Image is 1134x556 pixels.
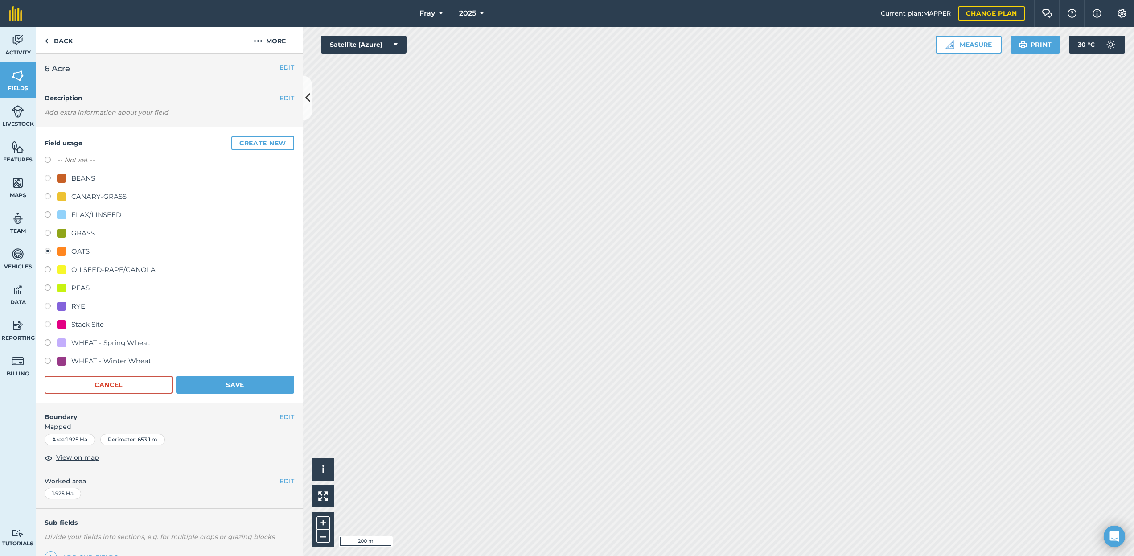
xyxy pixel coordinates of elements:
[312,458,334,481] button: i
[71,338,150,348] div: WHEAT - Spring Wheat
[45,476,294,486] span: Worked area
[316,516,330,530] button: +
[36,403,279,422] h4: Boundary
[12,354,24,368] img: svg+xml;base64,PD94bWwgdmVyc2lvbj0iMS4wIiBlbmNvZGluZz0idXRmLTgiPz4KPCEtLSBHZW5lcmF0b3I6IEFkb2JlIE...
[45,453,53,463] img: svg+xml;base64,PHN2ZyB4bWxucz0iaHR0cDovL3d3dy53My5vcmcvMjAwMC9zdmciIHdpZHRoPSIxOCIgaGVpZ2h0PSIyNC...
[12,140,24,154] img: svg+xml;base64,PHN2ZyB4bWxucz0iaHR0cDovL3d3dy53My5vcmcvMjAwMC9zdmciIHdpZHRoPSI1NiIgaGVpZ2h0PSI2MC...
[45,108,168,116] em: Add extra information about your field
[1078,36,1095,54] span: 30 ° C
[936,36,1002,54] button: Measure
[318,491,328,501] img: Four arrows, one pointing top left, one top right, one bottom right and the last bottom left
[1019,39,1027,50] img: svg+xml;base64,PHN2ZyB4bWxucz0iaHR0cDovL3d3dy53My5vcmcvMjAwMC9zdmciIHdpZHRoPSIxOSIgaGVpZ2h0PSIyNC...
[12,247,24,261] img: svg+xml;base64,PD94bWwgdmVyc2lvbj0iMS4wIiBlbmNvZGluZz0idXRmLTgiPz4KPCEtLSBHZW5lcmF0b3I6IEFkb2JlIE...
[231,136,294,150] button: Create new
[71,301,85,312] div: RYE
[279,62,294,72] button: EDIT
[321,36,407,54] button: Satellite (Azure)
[316,530,330,543] button: –
[100,434,165,445] div: Perimeter : 653.1 m
[45,453,99,463] button: View on map
[419,8,435,19] span: Fray
[279,93,294,103] button: EDIT
[254,36,263,46] img: svg+xml;base64,PHN2ZyB4bWxucz0iaHR0cDovL3d3dy53My5vcmcvMjAwMC9zdmciIHdpZHRoPSIyMCIgaGVpZ2h0PSIyNC...
[45,488,81,499] div: 1.925 Ha
[36,422,303,432] span: Mapped
[279,412,294,422] button: EDIT
[12,212,24,225] img: svg+xml;base64,PD94bWwgdmVyc2lvbj0iMS4wIiBlbmNvZGluZz0idXRmLTgiPz4KPCEtLSBHZW5lcmF0b3I6IEFkb2JlIE...
[71,283,90,293] div: PEAS
[36,518,303,527] h4: Sub-fields
[45,434,95,445] div: Area : 1.925 Ha
[71,173,95,184] div: BEANS
[57,155,95,165] label: -- Not set --
[459,8,476,19] span: 2025
[1093,8,1101,19] img: svg+xml;base64,PHN2ZyB4bWxucz0iaHR0cDovL3d3dy53My5vcmcvMjAwMC9zdmciIHdpZHRoPSIxNyIgaGVpZ2h0PSIxNy...
[71,319,104,330] div: Stack Site
[56,453,99,462] span: View on map
[1067,9,1077,18] img: A question mark icon
[236,27,303,53] button: More
[45,376,173,394] button: Cancel
[945,40,954,49] img: Ruler icon
[71,246,90,257] div: OATS
[1011,36,1060,54] button: Print
[322,464,325,475] span: i
[71,191,127,202] div: CANARY-GRASS
[12,33,24,47] img: svg+xml;base64,PD94bWwgdmVyc2lvbj0iMS4wIiBlbmNvZGluZz0idXRmLTgiPz4KPCEtLSBHZW5lcmF0b3I6IEFkb2JlIE...
[45,136,294,150] h4: Field usage
[12,283,24,297] img: svg+xml;base64,PD94bWwgdmVyc2lvbj0iMS4wIiBlbmNvZGluZz0idXRmLTgiPz4KPCEtLSBHZW5lcmF0b3I6IEFkb2JlIE...
[71,356,151,367] div: WHEAT - Winter Wheat
[9,6,22,21] img: fieldmargin Logo
[881,8,951,18] span: Current plan : MAPPER
[958,6,1025,21] a: Change plan
[1042,9,1052,18] img: Two speech bubbles overlapping with the left bubble in the forefront
[36,27,82,53] a: Back
[71,228,94,239] div: GRASS
[1117,9,1127,18] img: A cog icon
[176,376,294,394] button: Save
[1102,36,1120,54] img: svg+xml;base64,PD94bWwgdmVyc2lvbj0iMS4wIiBlbmNvZGluZz0idXRmLTgiPz4KPCEtLSBHZW5lcmF0b3I6IEFkb2JlIE...
[45,533,275,541] em: Divide your fields into sections, e.g. for multiple crops or grazing blocks
[12,176,24,189] img: svg+xml;base64,PHN2ZyB4bWxucz0iaHR0cDovL3d3dy53My5vcmcvMjAwMC9zdmciIHdpZHRoPSI1NiIgaGVpZ2h0PSI2MC...
[45,62,70,75] span: 6 Acre
[45,36,49,46] img: svg+xml;base64,PHN2ZyB4bWxucz0iaHR0cDovL3d3dy53My5vcmcvMjAwMC9zdmciIHdpZHRoPSI5IiBoZWlnaHQ9IjI0Ii...
[12,319,24,332] img: svg+xml;base64,PD94bWwgdmVyc2lvbj0iMS4wIiBlbmNvZGluZz0idXRmLTgiPz4KPCEtLSBHZW5lcmF0b3I6IEFkb2JlIE...
[12,529,24,538] img: svg+xml;base64,PD94bWwgdmVyc2lvbj0iMS4wIiBlbmNvZGluZz0idXRmLTgiPz4KPCEtLSBHZW5lcmF0b3I6IEFkb2JlIE...
[1069,36,1125,54] button: 30 °C
[12,69,24,82] img: svg+xml;base64,PHN2ZyB4bWxucz0iaHR0cDovL3d3dy53My5vcmcvMjAwMC9zdmciIHdpZHRoPSI1NiIgaGVpZ2h0PSI2MC...
[71,210,121,220] div: FLAX/LINSEED
[71,264,156,275] div: OILSEED-RAPE/CANOLA
[12,105,24,118] img: svg+xml;base64,PD94bWwgdmVyc2lvbj0iMS4wIiBlbmNvZGluZz0idXRmLTgiPz4KPCEtLSBHZW5lcmF0b3I6IEFkb2JlIE...
[45,93,294,103] h4: Description
[279,476,294,486] button: EDIT
[1104,526,1125,547] div: Open Intercom Messenger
